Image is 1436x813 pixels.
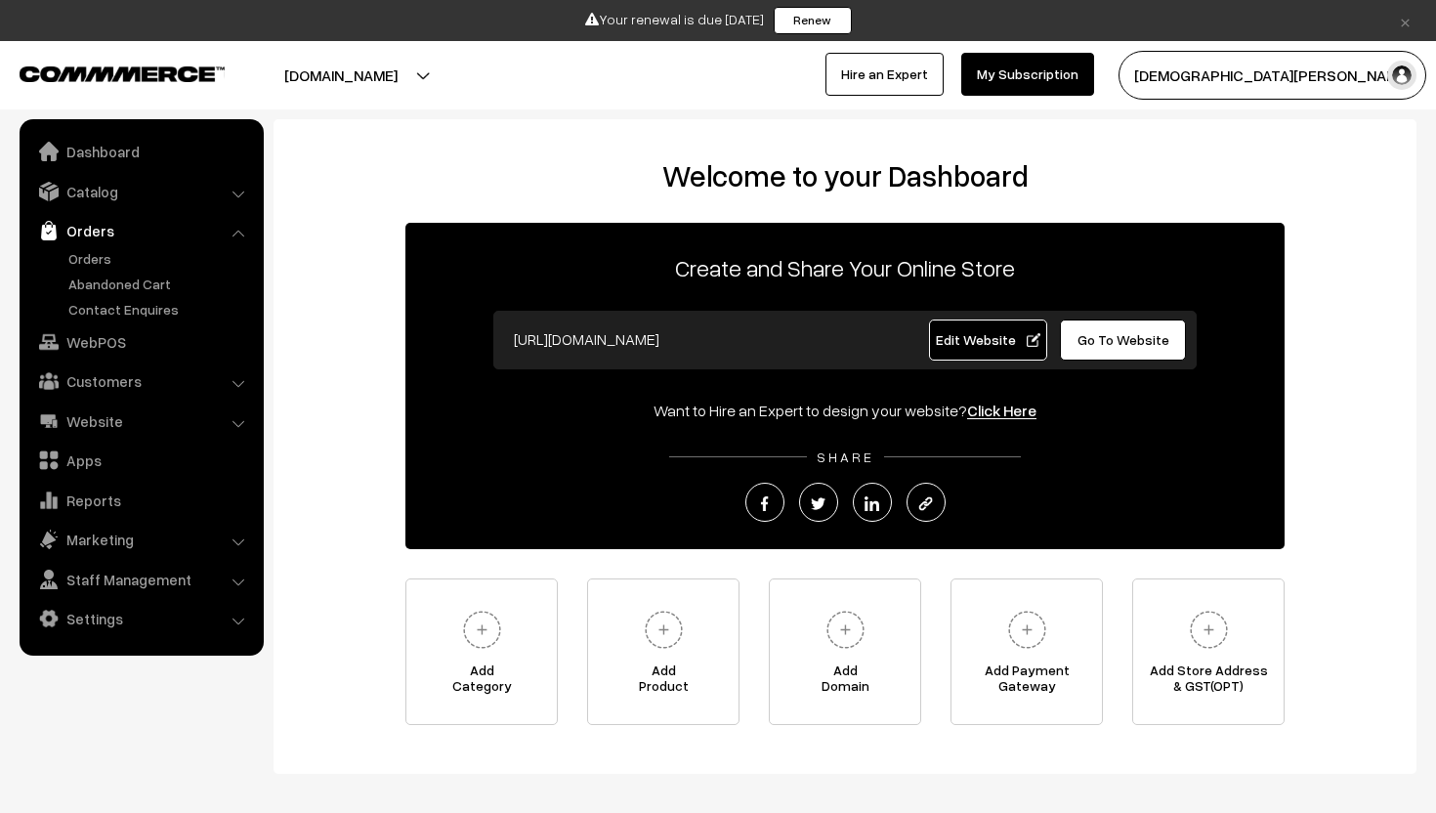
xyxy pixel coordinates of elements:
img: plus.svg [1000,603,1054,657]
a: Staff Management [24,562,257,597]
img: user [1387,61,1416,90]
div: Your renewal is due [DATE] [7,7,1429,34]
img: plus.svg [819,603,872,657]
a: Catalog [24,174,257,209]
a: My Subscription [961,53,1094,96]
div: Want to Hire an Expert to design your website? [405,399,1285,422]
button: [DEMOGRAPHIC_DATA][PERSON_NAME] [1119,51,1426,100]
span: Go To Website [1077,331,1169,348]
a: Renew [774,7,852,34]
a: Reports [24,483,257,518]
a: COMMMERCE [20,61,190,84]
button: [DOMAIN_NAME] [216,51,466,100]
p: Create and Share Your Online Store [405,250,1285,285]
span: Edit Website [936,331,1040,348]
span: SHARE [807,449,884,465]
a: Go To Website [1060,320,1186,361]
a: Abandoned Cart [63,274,257,294]
a: Add PaymentGateway [950,578,1103,725]
a: Click Here [967,401,1036,420]
a: Add Store Address& GST(OPT) [1132,578,1285,725]
a: Orders [24,213,257,248]
span: Add Payment Gateway [951,663,1102,702]
a: AddCategory [405,578,558,725]
a: × [1392,9,1418,32]
a: Customers [24,364,257,399]
span: Add Domain [770,663,920,702]
a: Dashboard [24,134,257,169]
a: Contact Enquires [63,299,257,320]
a: Website [24,404,257,439]
a: AddDomain [769,578,921,725]
a: Hire an Expert [825,53,944,96]
a: AddProduct [587,578,739,725]
span: Add Category [406,663,557,702]
a: Edit Website [929,320,1048,361]
img: plus.svg [455,603,509,657]
a: Orders [63,248,257,269]
a: Marketing [24,522,257,557]
img: plus.svg [1182,603,1236,657]
img: COMMMERCE [20,66,225,81]
a: Settings [24,601,257,636]
h2: Welcome to your Dashboard [293,158,1397,193]
a: Apps [24,443,257,478]
img: plus.svg [637,603,691,657]
span: Add Product [588,663,739,702]
a: WebPOS [24,324,257,360]
span: Add Store Address & GST(OPT) [1133,663,1284,702]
